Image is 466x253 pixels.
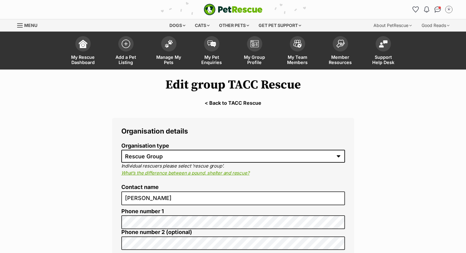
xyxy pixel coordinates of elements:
img: manage-my-pets-icon-02211641906a0b7f246fdf0571729dbe1e7629f14944591b6c1af311fb30b64b.svg [165,40,173,48]
a: What’s the difference between a pound, shelter and rescue? [121,170,250,176]
img: help-desk-icon-fdf02630f3aa405de69fd3d07c3f3aa587a6932b1a1747fa1d2bba05be0121f9.svg [379,40,388,47]
span: Member Resources [327,55,354,65]
img: chat-41dd97257d64d25036548639549fe6c8038ab92f7586957e7f3b1b290dea8141.svg [434,6,441,13]
a: Menu [17,19,42,30]
a: Manage My Pets [147,33,190,70]
img: add-pet-listing-icon-0afa8454b4691262ce3f59096e99ab1cd57d4a30225e0717b998d2c9b9846f56.svg [122,40,130,48]
a: Conversations [433,5,443,14]
div: Other pets [215,19,253,32]
span: Manage My Pets [155,55,183,65]
img: group-profile-icon-3fa3cf56718a62981997c0bc7e787c4b2cf8bcc04b72c1350f741eb67cf2f40e.svg [250,40,259,47]
div: Good Reads [417,19,454,32]
span: My Rescue Dashboard [69,55,97,65]
a: Add a Pet Listing [104,33,147,70]
label: Phone number 1 [121,208,345,215]
img: Emma Grabowski profile pic [446,6,452,13]
a: My Rescue Dashboard [62,33,104,70]
span: Add a Pet Listing [112,55,140,65]
img: team-members-icon-5396bd8760b3fe7c0b43da4ab00e1e3bb1a5d9ba89233759b79545d2d3fc5d0d.svg [293,40,302,48]
a: Member Resources [319,33,362,70]
label: Phone number 2 (optional) [121,229,345,236]
div: Cats [191,19,214,32]
ul: Account quick links [411,5,454,14]
span: Menu [24,23,37,28]
a: Support Help Desk [362,33,405,70]
label: Contact name [121,184,345,191]
div: Get pet support [254,19,305,32]
span: My Team Members [284,55,311,65]
label: Organisation type [121,143,345,149]
div: About PetRescue [369,19,416,32]
img: dashboard-icon-eb2f2d2d3e046f16d808141f083e7271f6b2e854fb5c12c21221c1fb7104beca.svg [79,40,87,48]
button: My account [444,5,454,14]
a: My Group Profile [233,33,276,70]
img: member-resources-icon-8e73f808a243e03378d46382f2149f9095a855e16c252ad45f914b54edf8863c.svg [336,40,345,48]
span: My Group Profile [241,55,268,65]
img: notifications-46538b983faf8c2785f20acdc204bb7945ddae34d4c08c2a6579f10ce5e182be.svg [424,6,429,13]
img: logo-e224e6f780fb5917bec1dbf3a21bbac754714ae5b6737aabdf751b685950b380.svg [204,4,263,15]
a: My Team Members [276,33,319,70]
a: My Pet Enquiries [190,33,233,70]
span: Support Help Desk [369,55,397,65]
a: PetRescue [204,4,263,15]
a: Favourites [411,5,421,14]
p: Individual rescuers please select ‘rescue group’. [121,163,345,176]
button: Notifications [422,5,432,14]
span: Organisation details [121,127,188,135]
img: pet-enquiries-icon-7e3ad2cf08bfb03b45e93fb7055b45f3efa6380592205ae92323e6603595dc1f.svg [207,40,216,47]
div: Dogs [165,19,190,32]
span: My Pet Enquiries [198,55,225,65]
